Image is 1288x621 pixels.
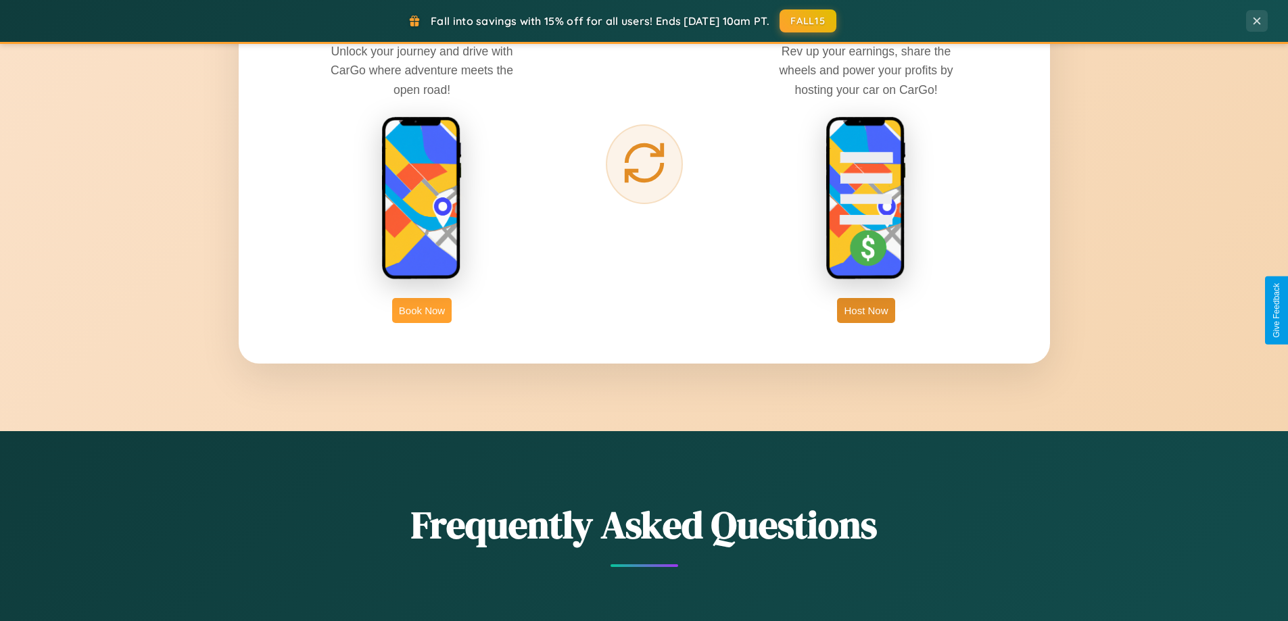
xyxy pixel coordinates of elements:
span: Fall into savings with 15% off for all users! Ends [DATE] 10am PT. [431,14,769,28]
button: FALL15 [780,9,836,32]
img: host phone [826,116,907,281]
h2: Frequently Asked Questions [239,499,1050,551]
img: rent phone [381,116,462,281]
div: Give Feedback [1272,283,1281,338]
button: Book Now [392,298,452,323]
p: Unlock your journey and drive with CarGo where adventure meets the open road! [320,42,523,99]
button: Host Now [837,298,895,323]
p: Rev up your earnings, share the wheels and power your profits by hosting your car on CarGo! [765,42,968,99]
